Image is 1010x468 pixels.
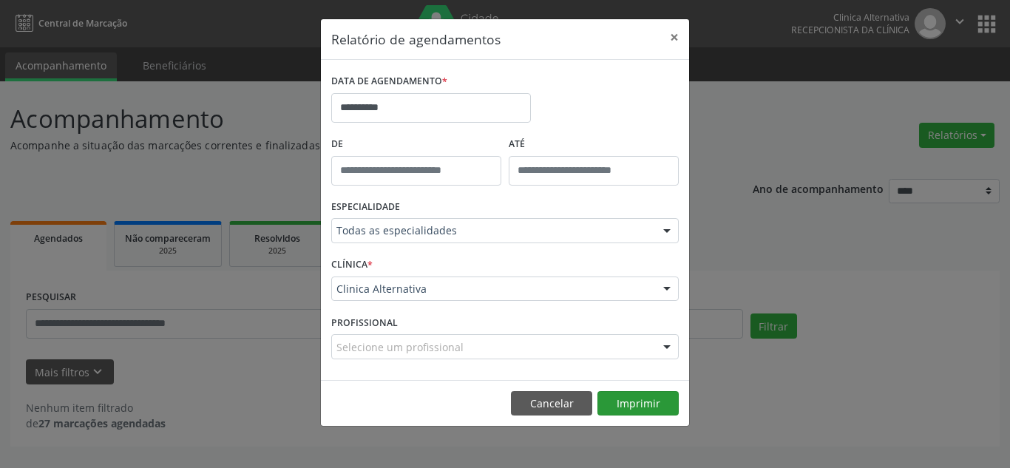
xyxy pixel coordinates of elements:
span: Todas as especialidades [336,223,648,238]
span: Clinica Alternativa [336,282,648,296]
label: DATA DE AGENDAMENTO [331,70,447,93]
label: PROFISSIONAL [331,311,398,334]
label: ATÉ [509,133,679,156]
label: CLÍNICA [331,254,373,277]
button: Close [660,19,689,55]
span: Selecione um profissional [336,339,464,355]
label: De [331,133,501,156]
h5: Relatório de agendamentos [331,30,501,49]
button: Cancelar [511,391,592,416]
label: ESPECIALIDADE [331,196,400,219]
button: Imprimir [597,391,679,416]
